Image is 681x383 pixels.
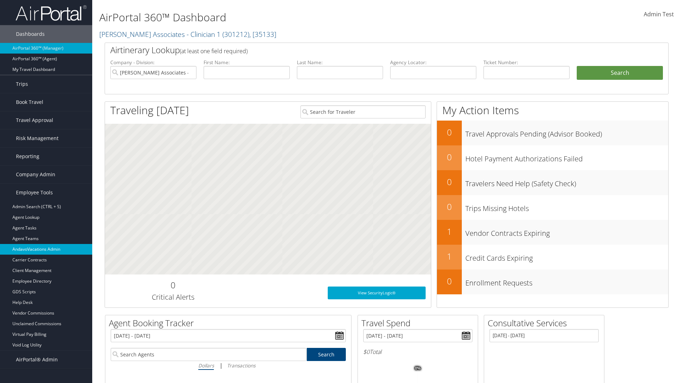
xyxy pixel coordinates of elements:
[437,226,462,238] h2: 1
[111,348,306,361] input: Search Agents
[328,287,426,299] a: View SecurityLogic®
[465,250,668,263] h3: Credit Cards Expiring
[204,59,290,66] label: First Name:
[249,29,276,39] span: , [ 35133 ]
[16,5,87,21] img: airportal-logo.png
[16,351,58,368] span: AirPortal® Admin
[297,59,383,66] label: Last Name:
[361,317,478,329] h2: Travel Spend
[110,279,236,291] h2: 0
[99,29,276,39] a: [PERSON_NAME] Associates - Clinician 1
[109,317,351,329] h2: Agent Booking Tracker
[180,47,248,55] span: (at least one field required)
[644,4,674,26] a: Admin Test
[227,362,255,369] i: Transactions
[16,25,45,43] span: Dashboards
[465,150,668,164] h3: Hotel Payment Authorizations Failed
[437,245,668,270] a: 1Credit Cards Expiring
[16,129,59,147] span: Risk Management
[488,317,604,329] h2: Consultative Services
[465,126,668,139] h3: Travel Approvals Pending (Advisor Booked)
[437,250,462,262] h2: 1
[465,200,668,213] h3: Trips Missing Hotels
[437,201,462,213] h2: 0
[111,361,346,370] div: |
[437,195,668,220] a: 0Trips Missing Hotels
[437,151,462,163] h2: 0
[16,166,55,183] span: Company Admin
[222,29,249,39] span: ( 301212 )
[415,366,421,371] tspan: 0%
[110,292,236,302] h3: Critical Alerts
[99,10,482,25] h1: AirPortal 360™ Dashboard
[16,148,39,165] span: Reporting
[16,75,28,93] span: Trips
[437,275,462,287] h2: 0
[437,270,668,294] a: 0Enrollment Requests
[363,348,370,356] span: $0
[437,126,462,138] h2: 0
[437,170,668,195] a: 0Travelers Need Help (Safety Check)
[465,225,668,238] h3: Vendor Contracts Expiring
[390,59,476,66] label: Agency Locator:
[437,121,668,145] a: 0Travel Approvals Pending (Advisor Booked)
[110,59,196,66] label: Company - Division:
[110,103,189,118] h1: Traveling [DATE]
[577,66,663,80] button: Search
[437,176,462,188] h2: 0
[307,348,346,361] a: Search
[363,348,472,356] h6: Total
[644,10,674,18] span: Admin Test
[300,105,426,118] input: Search for Traveler
[198,362,214,369] i: Dollars
[465,274,668,288] h3: Enrollment Requests
[437,145,668,170] a: 0Hotel Payment Authorizations Failed
[16,111,53,129] span: Travel Approval
[110,44,616,56] h2: Airtinerary Lookup
[16,93,43,111] span: Book Travel
[437,103,668,118] h1: My Action Items
[437,220,668,245] a: 1Vendor Contracts Expiring
[16,184,53,201] span: Employee Tools
[465,175,668,189] h3: Travelers Need Help (Safety Check)
[483,59,570,66] label: Ticket Number:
